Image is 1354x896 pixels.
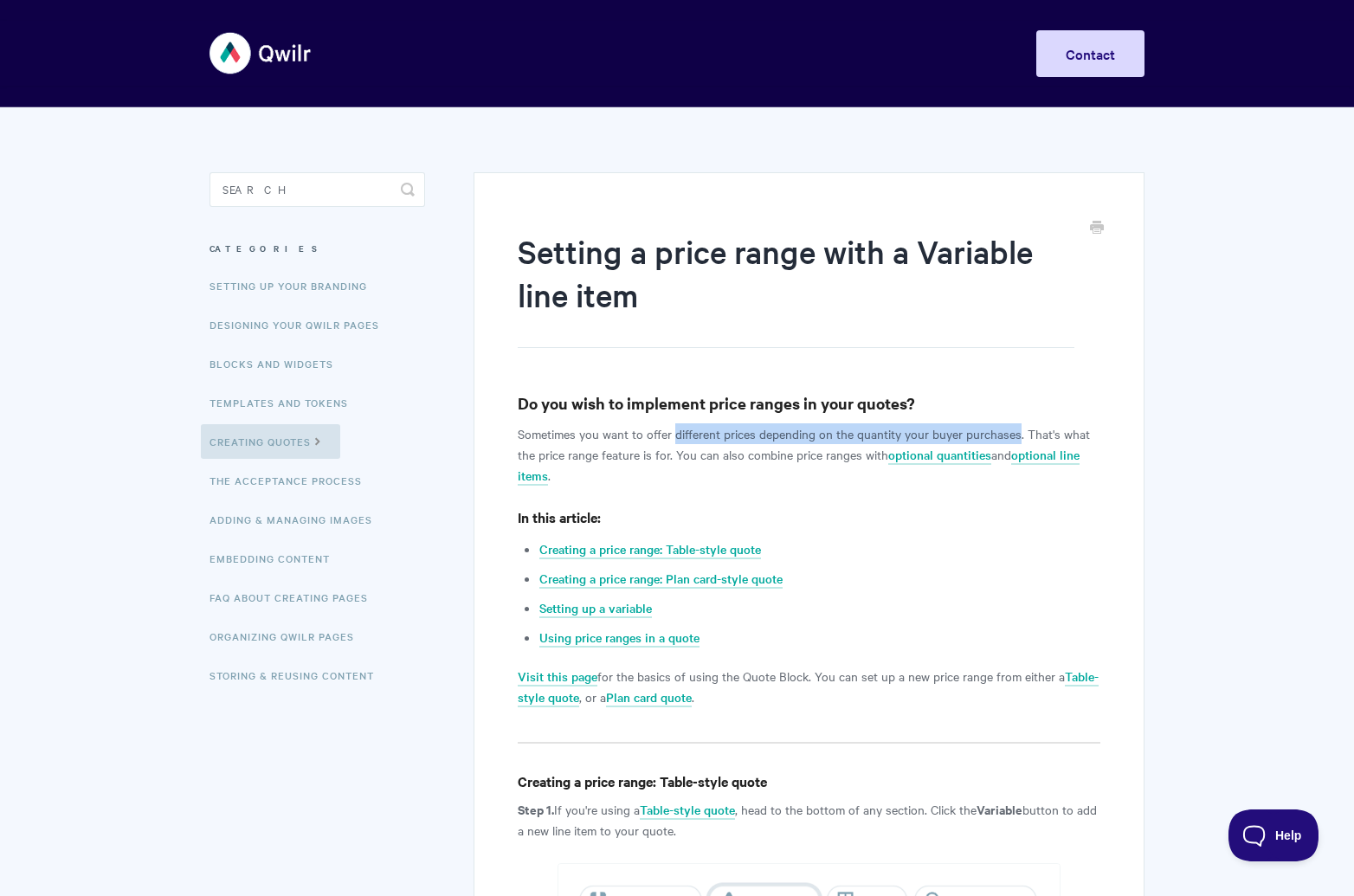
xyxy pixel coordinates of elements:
a: Contact [1036,30,1144,77]
a: Storing & Reusing Content [210,658,387,693]
input: Search [210,172,425,207]
a: Creating a price range: Table-style quote [539,540,761,559]
a: Blocks and Widgets [210,346,346,381]
a: Creating a price range: Plan card-style quote [539,570,783,589]
p: Sometimes you want to offer different prices depending on the quantity your buyer purchases. That... [518,423,1100,486]
a: Table-style quote [640,801,735,820]
a: Organizing Qwilr Pages [210,619,367,654]
a: optional quantities [888,446,991,465]
h4: In this article: [518,506,1100,528]
a: Using price ranges in a quote [539,628,700,648]
a: Print this Article [1090,219,1104,238]
a: Plan card quote [606,688,692,707]
a: Setting up your Branding [210,268,380,303]
a: The Acceptance Process [210,463,375,498]
strong: Step 1. [518,800,554,818]
a: optional line items [518,446,1080,486]
h1: Setting a price range with a Variable line item [518,229,1074,348]
a: Templates and Tokens [210,385,361,420]
a: Table-style quote [518,667,1099,707]
h4: Creating a price range: Table-style quote [518,770,1100,792]
a: FAQ About Creating Pages [210,580,381,615]
a: Visit this page [518,667,597,687]
a: Embedding Content [210,541,343,576]
a: Creating Quotes [201,424,340,459]
p: for the basics of using the Quote Block. You can set up a new price range from either a , or a . [518,666,1100,707]
strong: Do you wish to implement price ranges in your quotes? [518,392,915,414]
h3: Categories [210,233,425,264]
img: Qwilr Help Center [210,21,313,86]
strong: Variable [977,800,1022,818]
a: Setting up a variable [539,599,652,618]
iframe: Toggle Customer Support [1228,809,1319,861]
a: Designing Your Qwilr Pages [210,307,392,342]
a: Adding & Managing Images [210,502,385,537]
p: If you're using a , head to the bottom of any section. Click the button to add a new line item to... [518,799,1100,841]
